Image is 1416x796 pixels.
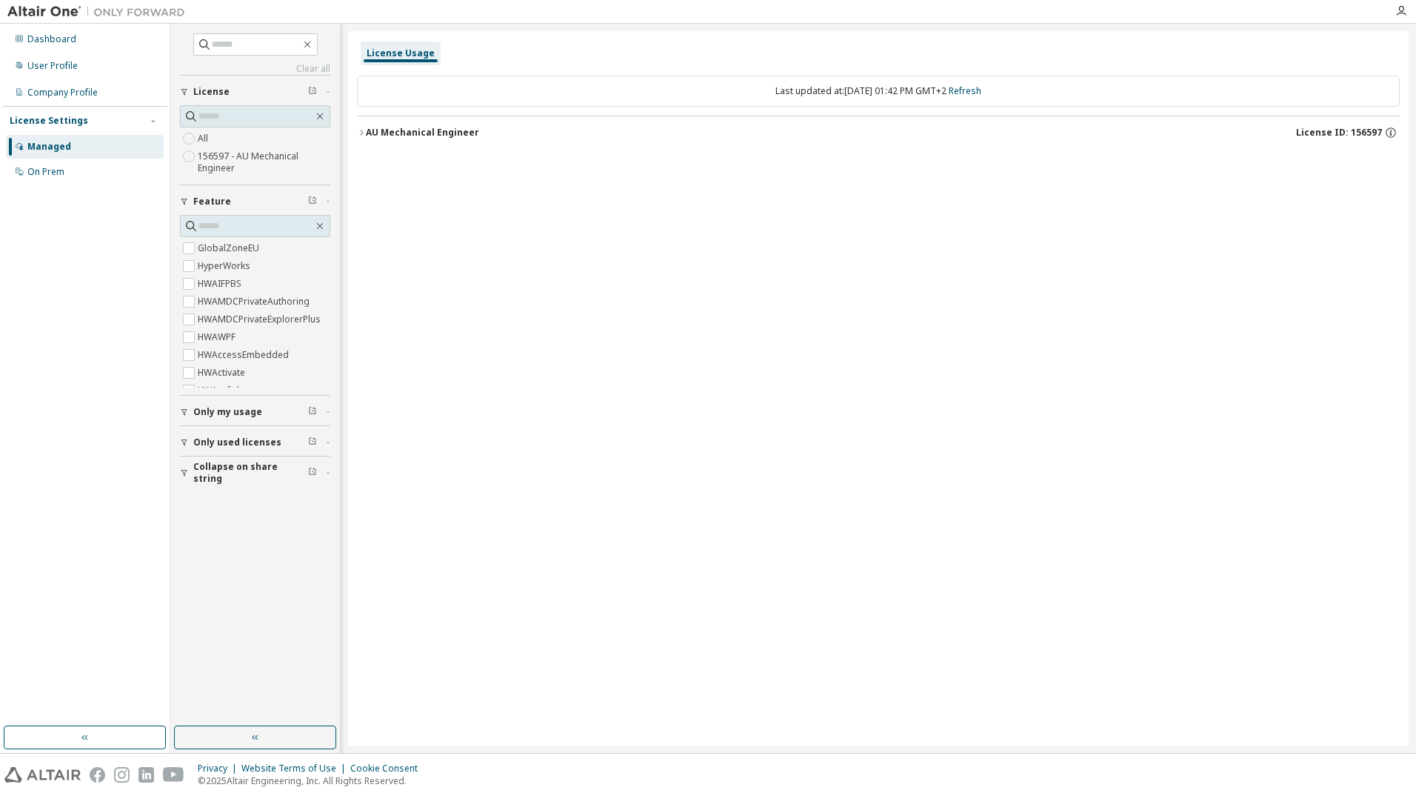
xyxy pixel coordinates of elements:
[367,47,435,59] div: License Usage
[180,396,330,428] button: Only my usage
[7,4,193,19] img: Altair One
[357,116,1400,149] button: AU Mechanical EngineerLicense ID: 156597
[308,467,317,479] span: Clear filter
[308,437,317,448] span: Clear filter
[308,406,317,418] span: Clear filter
[198,775,427,787] p: © 2025 Altair Engineering, Inc. All Rights Reserved.
[4,767,81,783] img: altair_logo.svg
[90,767,105,783] img: facebook.svg
[198,328,238,346] label: HWAWPF
[180,426,330,459] button: Only used licenses
[27,166,64,178] div: On Prem
[27,141,71,153] div: Managed
[27,87,98,99] div: Company Profile
[163,767,184,783] img: youtube.svg
[198,239,262,257] label: GlobalZoneEU
[357,76,1400,107] div: Last updated at: [DATE] 01:42 PM GMT+2
[198,130,211,147] label: All
[193,437,281,448] span: Only used licenses
[27,60,78,72] div: User Profile
[241,763,350,775] div: Website Terms of Use
[350,763,427,775] div: Cookie Consent
[198,311,324,328] label: HWAMDCPrivateExplorerPlus
[10,115,88,127] div: License Settings
[308,196,317,208] span: Clear filter
[193,406,262,418] span: Only my usage
[193,461,308,485] span: Collapse on share string
[198,293,313,311] label: HWAMDCPrivateAuthoring
[138,767,154,783] img: linkedin.svg
[198,763,241,775] div: Privacy
[198,382,245,399] label: HWAcufwh
[198,364,248,382] label: HWActivate
[198,275,244,293] label: HWAIFPBS
[949,84,981,97] a: Refresh
[180,185,330,218] button: Feature
[27,33,76,45] div: Dashboard
[366,127,479,139] div: AU Mechanical Engineer
[114,767,130,783] img: instagram.svg
[180,63,330,75] a: Clear all
[1296,127,1382,139] span: License ID: 156597
[193,196,231,208] span: Feature
[180,457,330,489] button: Collapse on share string
[180,76,330,108] button: License
[308,86,317,98] span: Clear filter
[193,86,230,98] span: License
[198,147,330,177] label: 156597 - AU Mechanical Engineer
[198,257,253,275] label: HyperWorks
[198,346,292,364] label: HWAccessEmbedded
